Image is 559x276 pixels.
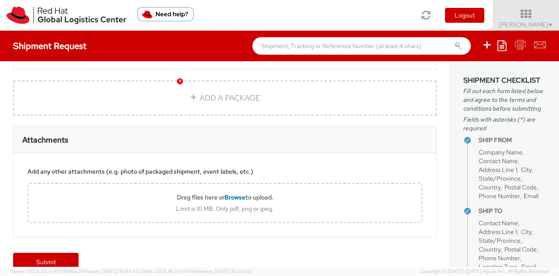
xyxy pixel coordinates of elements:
[140,268,251,274] span: Client: 2025.18.0-37e85b1
[137,7,194,21] button: Need help?
[10,268,138,274] span: Server: 2025.20.0-970904bc0f3
[463,115,546,133] span: Fields with asterisks (*) are required
[198,268,251,274] span: master, [DATE] 10:25:00
[479,192,520,200] span: Phone Number
[13,253,79,270] a: Submit
[479,157,518,165] span: Contact Name
[504,245,537,253] span: Postal Code
[13,80,437,115] a: ADD A PACKAGE
[479,254,520,262] span: Phone Number
[28,205,421,213] div: Limit is 10 MB. Only pdf, png or jpeg.
[479,208,546,214] h4: Ship To
[479,183,500,191] span: Country
[22,136,68,144] h3: Attachments
[13,41,86,51] h4: Shipment Request
[28,167,422,176] div: Add any other attachments (e.g. photo of packaged shipment, event labels, etc.)
[479,245,500,253] span: Country
[421,268,549,275] span: Copyright © [DATE]-[DATE] Agistix Inc., All Rights Reserved
[463,77,546,84] h3: Shipment Checklist
[479,175,521,182] span: State/Province
[479,148,522,156] span: Company Name
[521,166,531,174] span: City
[7,7,126,24] img: rh-logistics-00dfa346123c4ec078e1.svg
[521,228,531,236] span: City
[85,268,138,274] span: master, [DATE] 10:43:43
[479,237,521,245] span: State/Province
[504,183,537,191] span: Postal Code
[479,219,518,227] span: Contact Name
[479,263,518,271] span: Location Type
[479,228,517,236] span: Address Line 1
[521,263,536,271] span: Email
[177,193,273,201] b: Drag files here or to upload.
[524,192,538,200] span: Email
[252,37,471,55] input: Shipment, Tracking or Reference Number (at least 4 chars)
[224,193,245,201] span: Browse
[479,166,517,174] span: Address Line 1
[479,137,546,143] h4: Ship From
[463,87,546,113] span: Fill out each form listed below and agree to the terms and conditions before submitting
[499,21,553,28] span: [PERSON_NAME]
[548,21,553,28] span: ▼
[445,8,484,23] button: Logout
